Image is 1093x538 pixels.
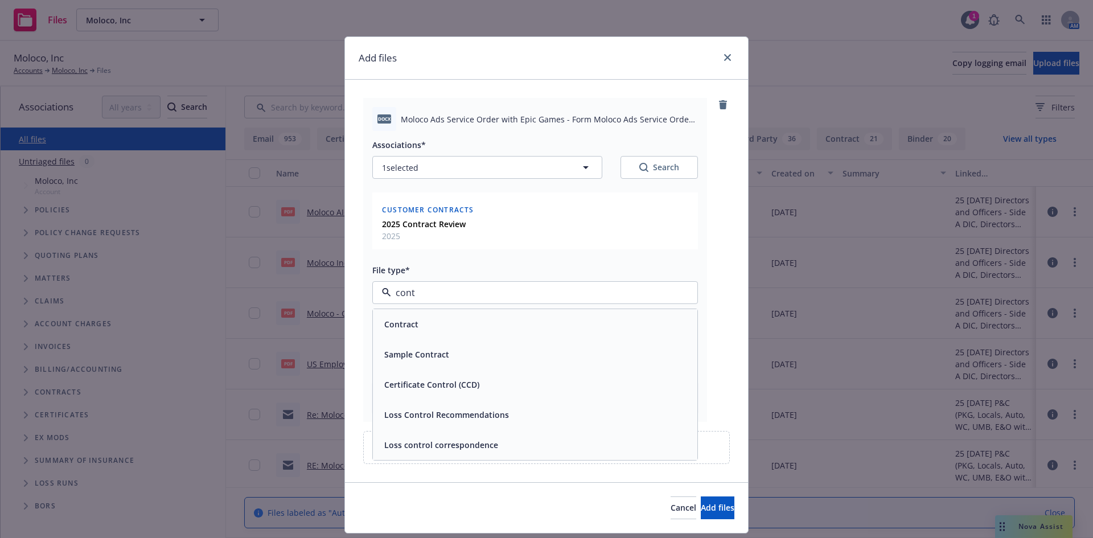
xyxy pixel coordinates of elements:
h1: Add files [359,51,397,65]
button: Loss control correspondence [384,439,498,451]
button: SearchSearch [621,156,698,179]
span: Associations* [372,139,426,150]
span: Moloco Ads Service Order with Epic Games - Form Moloco Ads Service Order [DATE] (6896381d53) (ver... [401,113,698,125]
span: docx [377,114,391,123]
strong: 2025 Contract Review [382,219,466,229]
button: Contract [384,318,418,330]
a: remove [716,98,730,112]
button: Certificate Control (CCD) [384,379,479,391]
svg: Search [639,163,648,172]
div: Upload new files [363,431,730,464]
span: Add files [701,502,734,513]
span: File type* [372,265,410,276]
button: Loss Control Recommendations [384,409,509,421]
button: Add files [701,496,734,519]
button: Sample Contract [384,348,449,360]
span: Customer Contracts [382,205,474,215]
div: Search [639,162,679,173]
span: 2025 [382,230,466,242]
input: Filter by keyword [391,286,675,299]
a: close [721,51,734,64]
span: Cancel [671,502,696,513]
button: 1selected [372,156,602,179]
span: 1 selected [382,162,418,174]
button: Cancel [671,496,696,519]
